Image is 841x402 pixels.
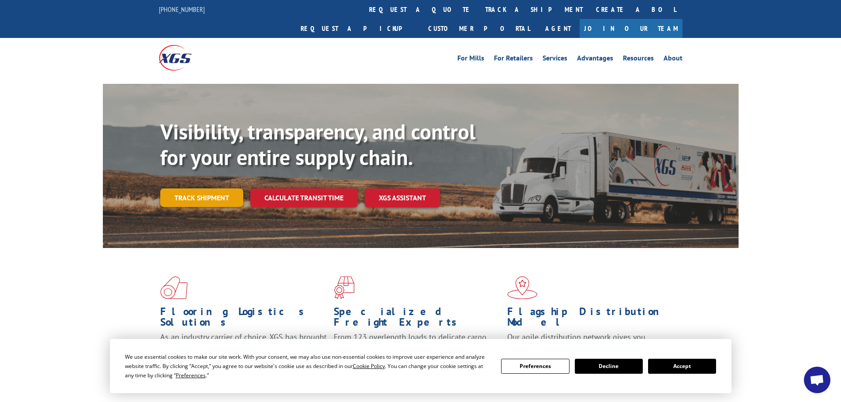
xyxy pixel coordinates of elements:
a: Services [543,55,567,64]
h1: Flagship Distribution Model [507,306,674,332]
span: As an industry carrier of choice, XGS has brought innovation and dedication to flooring logistics... [160,332,327,363]
a: Open chat [804,367,830,393]
button: Decline [575,359,643,374]
img: xgs-icon-total-supply-chain-intelligence-red [160,276,188,299]
a: Customer Portal [422,19,536,38]
a: Request a pickup [294,19,422,38]
div: We use essential cookies to make our site work. With your consent, we may also use non-essential ... [125,352,490,380]
a: [PHONE_NUMBER] [159,5,205,14]
img: xgs-icon-flagship-distribution-model-red [507,276,538,299]
b: Visibility, transparency, and control for your entire supply chain. [160,118,475,171]
button: Accept [648,359,716,374]
img: xgs-icon-focused-on-flooring-red [334,276,355,299]
a: Track shipment [160,188,243,207]
a: Resources [623,55,654,64]
a: Calculate transit time [250,188,358,207]
span: Preferences [176,372,206,379]
a: For Retailers [494,55,533,64]
span: Cookie Policy [353,362,385,370]
h1: Flooring Logistics Solutions [160,306,327,332]
a: Join Our Team [580,19,683,38]
span: Our agile distribution network gives you nationwide inventory management on demand. [507,332,670,353]
div: Cookie Consent Prompt [110,339,732,393]
h1: Specialized Freight Experts [334,306,501,332]
a: XGS ASSISTANT [365,188,440,207]
a: Advantages [577,55,613,64]
a: Agent [536,19,580,38]
a: About [664,55,683,64]
button: Preferences [501,359,569,374]
a: For Mills [457,55,484,64]
p: From 123 overlength loads to delicate cargo, our experienced staff knows the best way to move you... [334,332,501,371]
